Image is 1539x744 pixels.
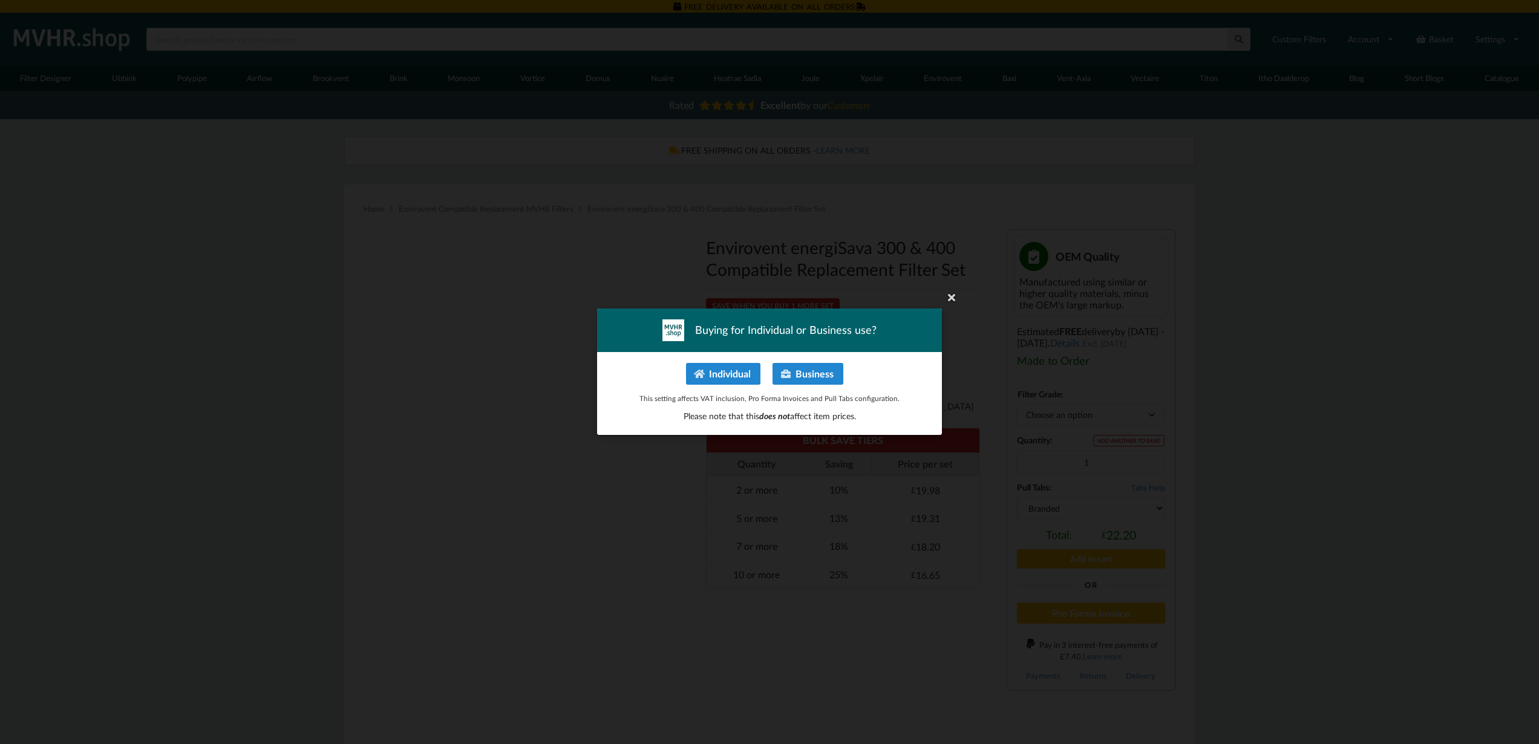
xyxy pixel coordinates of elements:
[773,363,843,385] button: Business
[610,393,929,403] p: This setting affects VAT inclusion, Pro Forma Invoices and Pull Tabs configuration.
[610,411,929,423] p: Please note that this affect item prices.
[662,319,684,341] img: mvhr-inverted.png
[686,363,760,385] button: Individual
[695,323,877,338] span: Buying for Individual or Business use?
[759,411,790,422] span: does not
